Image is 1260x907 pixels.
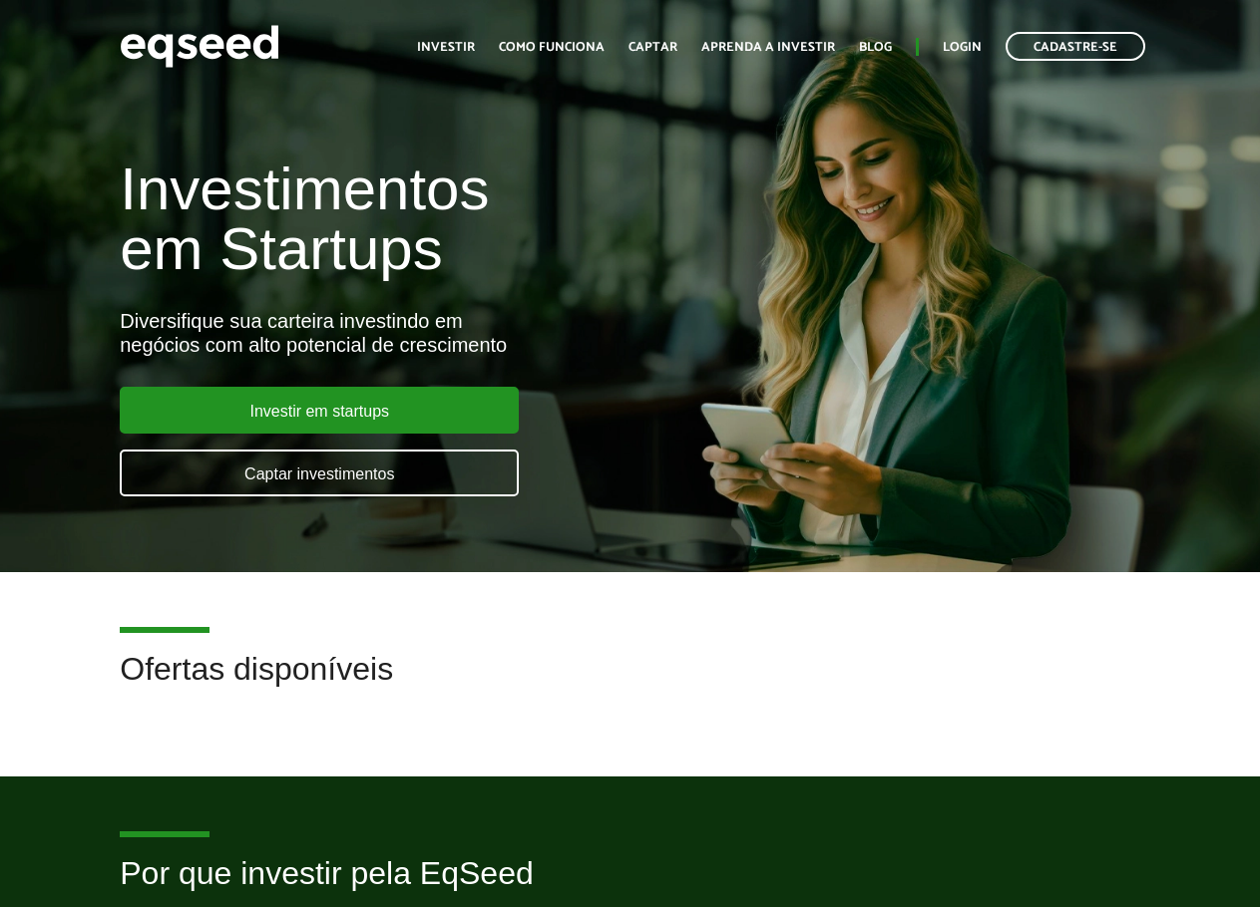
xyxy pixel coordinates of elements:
a: Aprenda a investir [701,41,835,54]
h2: Ofertas disponíveis [120,652,1140,717]
img: EqSeed [120,20,279,73]
h1: Investimentos em Startups [120,159,720,279]
a: Investir [417,41,475,54]
a: Captar [629,41,677,54]
a: Login [943,41,982,54]
a: Captar investimentos [120,450,519,496]
div: Diversifique sua carteira investindo em negócios com alto potencial de crescimento [120,309,720,357]
a: Investir em startups [120,387,519,434]
a: Como funciona [499,41,605,54]
a: Blog [859,41,892,54]
a: Cadastre-se [1006,32,1145,61]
